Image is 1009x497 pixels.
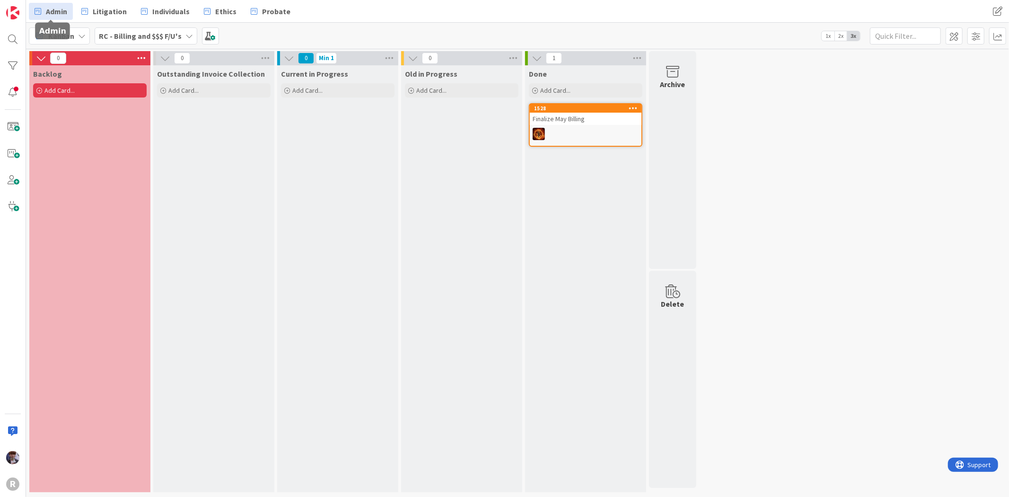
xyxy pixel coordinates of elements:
span: Support [20,1,43,13]
span: Litigation [93,6,127,17]
span: 0 [174,53,190,64]
a: Probate [245,3,296,20]
span: Outstanding Invoice Collection [157,69,265,79]
img: ML [6,451,19,464]
span: Admin [46,6,67,17]
b: RC - Billing and $$$ F/U's [99,31,182,41]
div: Finalize May Billing [530,113,641,125]
span: Add Card... [416,86,447,95]
span: Backlog [33,69,62,79]
span: 3x [847,31,860,41]
span: Add Card... [292,86,323,95]
span: Add Card... [44,86,75,95]
span: Done [529,69,547,79]
div: Min 1 [319,56,334,61]
span: Individuals [152,6,190,17]
div: Archive [660,79,685,90]
span: Ethics [215,6,237,17]
span: Add Card... [168,86,199,95]
div: 1528 [534,105,641,112]
h5: Admin [39,27,66,35]
div: 1528Finalize May Billing [530,104,641,125]
input: Quick Filter... [870,27,941,44]
span: Old in Progress [405,69,457,79]
div: R [6,478,19,491]
span: 2x [834,31,847,41]
a: Individuals [135,3,195,20]
span: 1 [546,53,562,64]
a: Litigation [76,3,132,20]
span: 1x [822,31,834,41]
div: Delete [661,298,684,310]
span: 0 [422,53,438,64]
div: 1528 [530,104,641,113]
img: Visit kanbanzone.com [6,6,19,19]
div: TR [530,128,641,140]
span: 0 [50,53,66,64]
a: Ethics [198,3,242,20]
span: Add Card... [540,86,570,95]
a: 1528Finalize May BillingTR [529,103,642,147]
a: Admin [29,3,73,20]
span: Probate [262,6,290,17]
span: Current in Progress [281,69,348,79]
img: TR [533,128,545,140]
span: 0 [298,53,314,64]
